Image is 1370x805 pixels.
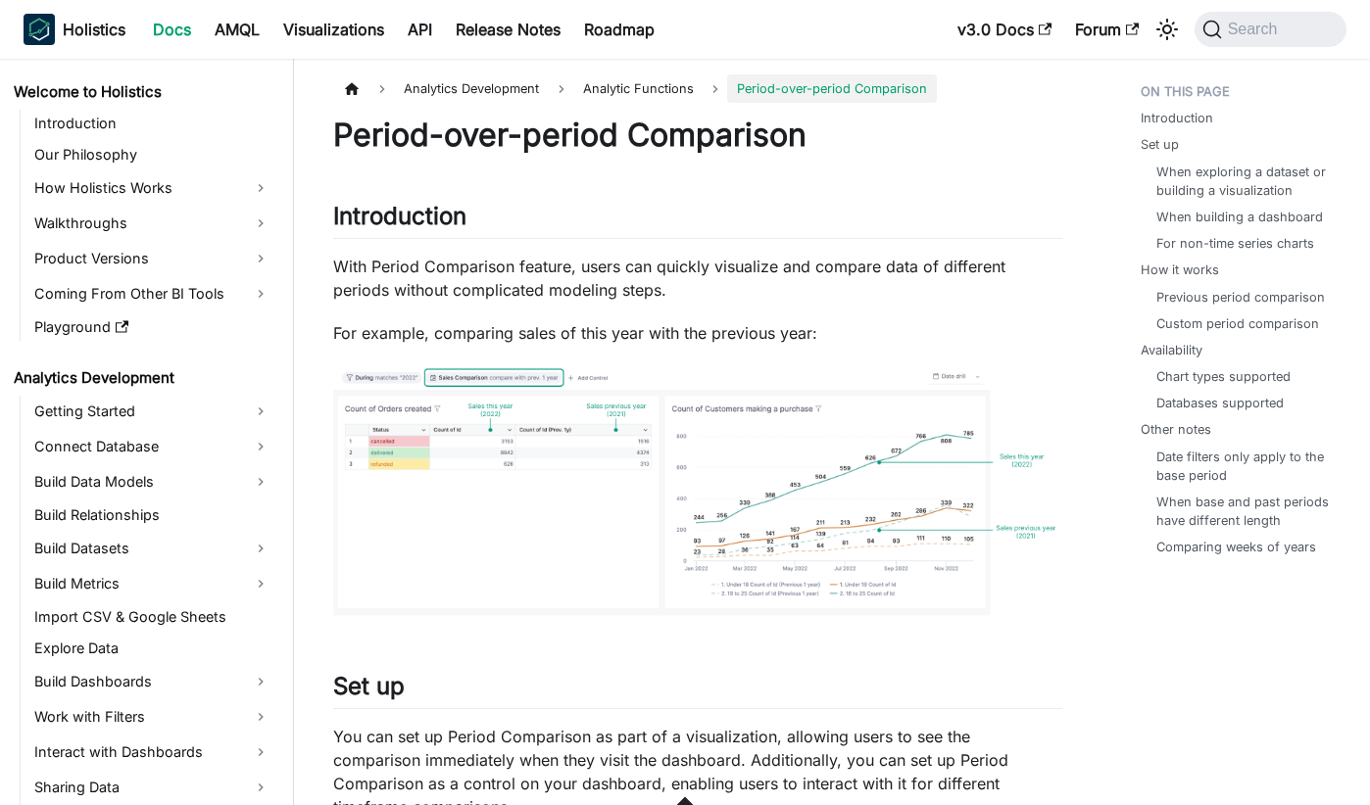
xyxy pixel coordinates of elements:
[28,533,276,564] a: Build Datasets
[333,74,370,103] a: Home page
[28,141,276,168] a: Our Philosophy
[28,666,276,697] a: Build Dashboards
[1156,163,1332,200] a: When exploring a dataset or building a visualization
[394,74,549,103] span: Analytics Development
[203,14,271,45] a: AMQL
[1156,493,1332,530] a: When base and past periods have different length
[8,364,276,392] a: Analytics Development
[28,110,276,137] a: Introduction
[333,116,1062,155] h1: Period-over-period Comparison
[444,14,572,45] a: Release Notes
[1141,135,1179,154] a: Set up
[28,603,276,631] a: Import CSV & Google Sheets
[24,14,125,45] a: HolisticsHolisticsHolistics
[28,431,276,462] a: Connect Database
[24,14,55,45] img: Holistics
[333,74,1062,103] nav: Breadcrumbs
[1063,14,1150,45] a: Forum
[28,396,276,427] a: Getting Started
[333,321,1062,345] p: For example, comparing sales of this year with the previous year:
[63,18,125,41] b: Holistics
[271,14,396,45] a: Visualizations
[1195,12,1346,47] button: Search (Command+K)
[572,14,666,45] a: Roadmap
[1141,420,1211,439] a: Other notes
[28,313,276,341] a: Playground
[333,672,1062,709] h2: Set up
[1156,234,1314,253] a: For non-time series charts
[1156,367,1291,386] a: Chart types supported
[1141,341,1202,359] a: Availability
[28,278,276,309] a: Coming From Other BI Tools
[1156,448,1332,485] a: Date filters only apply to the base period
[8,78,276,106] a: Welcome to Holistics
[28,501,276,529] a: Build Relationships
[1156,394,1284,412] a: Databases supported
[396,14,444,45] a: API
[1141,260,1219,279] a: How it works
[1222,21,1290,38] span: Search
[28,736,276,768] a: Interact with Dashboards
[333,202,1062,239] h2: Introduction
[28,568,276,599] a: Build Metrics
[28,172,276,204] a: How Holistics Works
[141,14,203,45] a: Docs
[28,208,276,239] a: Walkthroughs
[28,466,276,497] a: Build Data Models
[28,772,276,803] a: Sharing Data
[28,635,276,662] a: Explore Data
[1156,208,1323,226] a: When building a dashboard
[946,14,1063,45] a: v3.0 Docs
[1156,314,1319,333] a: Custom period comparison
[573,74,704,103] span: Analytic Functions
[1141,109,1213,127] a: Introduction
[1156,538,1316,556] a: Comparing weeks of years
[1156,288,1325,307] a: Previous period comparison
[727,74,937,103] span: Period-over-period Comparison
[1151,14,1183,45] button: Switch between dark and light mode (currently system mode)
[28,243,276,274] a: Product Versions
[333,255,1062,302] p: With Period Comparison feature, users can quickly visualize and compare data of different periods...
[28,701,276,733] a: Work with Filters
